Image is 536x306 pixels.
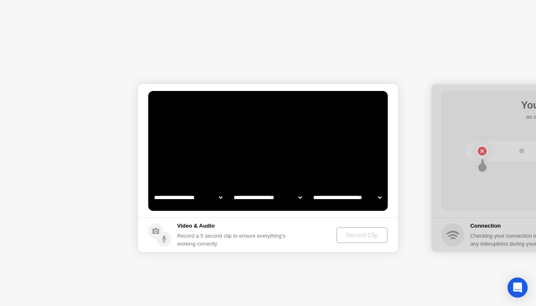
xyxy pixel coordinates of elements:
div: Record a 5 second clip to ensure everything’s working correctly [177,232,289,248]
select: Available speakers [232,189,304,206]
select: Available microphones [312,189,383,206]
h5: Video & Audio [177,222,289,230]
div: Open Intercom Messenger [508,277,528,298]
button: Record Clip [336,227,388,243]
div: Record Clip [340,232,384,239]
select: Available cameras [152,189,224,206]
